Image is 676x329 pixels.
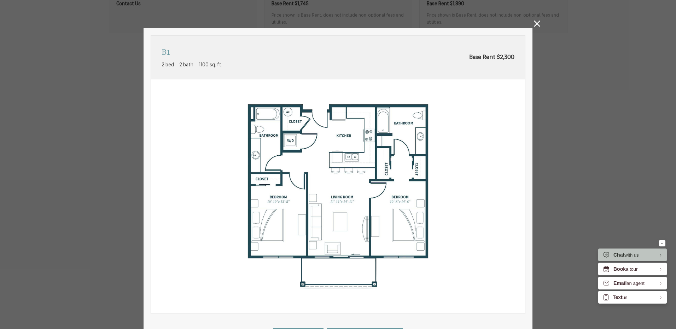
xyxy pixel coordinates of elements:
[469,53,514,62] span: Base Rent $2,300
[162,61,174,69] span: 2 bed
[151,79,525,314] img: B1 - 2 bedroom floorplan layout with 2 bathrooms and 1100 square feet
[162,46,170,60] p: B1
[199,61,222,69] span: 1100 sq. ft.
[179,61,193,69] span: 2 bath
